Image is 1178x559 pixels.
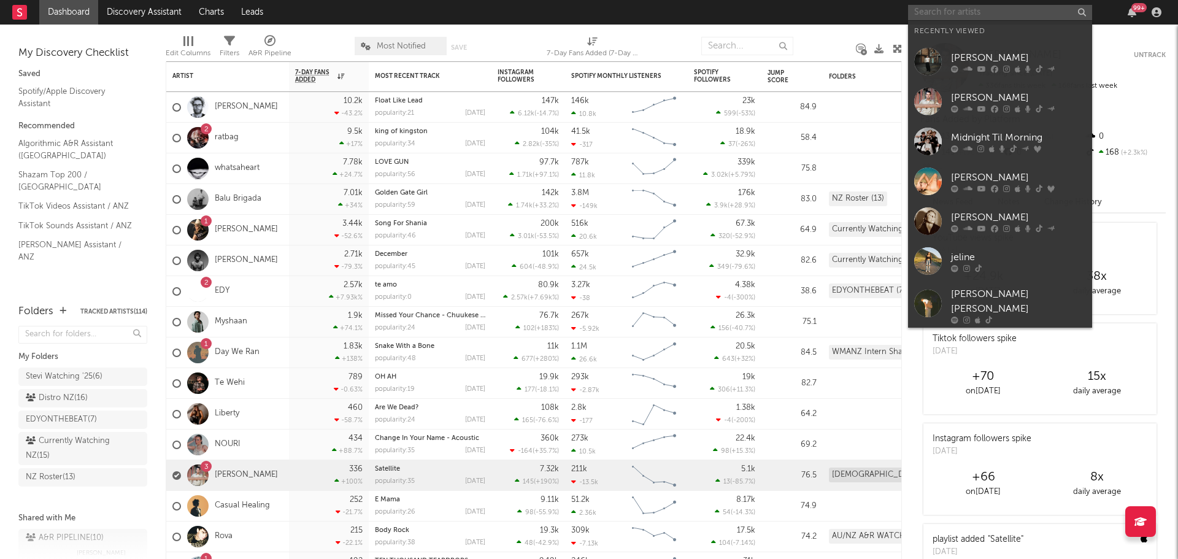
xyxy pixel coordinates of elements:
[571,250,589,258] div: 657k
[172,72,264,80] div: Artist
[571,386,599,394] div: -2.87k
[375,527,409,534] a: Body Rock
[18,368,147,386] a: Stevi Watching '25(6)
[18,168,135,193] a: Shazam Top 200 / [GEOGRAPHIC_DATA]
[215,286,229,296] a: EDY
[347,128,363,136] div: 9.5k
[465,263,485,270] div: [DATE]
[26,412,97,427] div: EDYONTHEBEAT ( 7 )
[522,417,533,424] span: 165
[534,264,557,271] span: -48.9 %
[523,325,534,332] span: 102
[215,439,241,450] a: NOURI
[571,417,593,425] div: -177
[988,535,1023,544] a: "Satellite"
[571,97,589,105] div: 146k
[514,416,559,424] div: ( )
[542,141,557,148] span: -35 %
[517,172,533,179] span: 1.71k
[1084,129,1166,145] div: 0
[18,46,147,61] div: My Discovery Checklist
[375,98,485,104] div: Float Like Lead
[215,133,239,143] a: ratbag
[166,46,210,61] div: Edit Columns
[541,404,559,412] div: 108k
[951,170,1086,185] div: [PERSON_NAME]
[510,232,559,240] div: ( )
[768,407,817,422] div: 64.2
[510,109,559,117] div: ( )
[694,69,737,83] div: Spotify Followers
[539,312,559,320] div: 76.7k
[626,184,682,215] svg: Chart title
[375,282,485,288] div: te amo
[768,315,817,330] div: 75.1
[343,158,363,166] div: 7.78k
[571,110,596,118] div: 10.8k
[951,50,1086,65] div: [PERSON_NAME]
[536,110,557,117] span: -14.7 %
[215,102,278,112] a: [PERSON_NAME]
[344,342,363,350] div: 1.83k
[465,233,485,239] div: [DATE]
[520,264,533,271] span: 604
[375,190,428,196] a: Golden Gate Girl
[571,263,596,271] div: 24.5k
[732,387,753,393] span: +11.3 %
[742,97,755,105] div: 23k
[908,5,1092,20] input: Search for artists
[1134,49,1166,61] button: Untrack
[1040,269,1153,284] div: 38 x
[626,245,682,276] svg: Chart title
[215,317,247,327] a: Myshaan
[542,97,559,105] div: 147k
[742,373,755,381] div: 19k
[338,201,363,209] div: +34 %
[733,417,753,424] span: -200 %
[215,501,270,511] a: Casual Healing
[951,287,1086,317] div: [PERSON_NAME] [PERSON_NAME]
[512,263,559,271] div: ( )
[375,343,485,350] div: Snake With a Bone
[626,307,682,337] svg: Chart title
[714,202,728,209] span: 3.9k
[375,435,479,442] a: Change In Your Name - Acoustic
[541,128,559,136] div: 104k
[18,137,135,162] a: Algorithmic A&R Assistant ([GEOGRAPHIC_DATA])
[724,295,731,301] span: -4
[375,325,415,331] div: popularity: 24
[738,110,753,117] span: -53 %
[375,190,485,196] div: Golden Gate Girl
[736,356,753,363] span: +32 %
[735,281,755,289] div: 4.38k
[908,42,1092,82] a: [PERSON_NAME]
[375,220,427,227] a: Song For Shania
[375,263,415,270] div: popularity: 45
[951,250,1086,264] div: jeline
[732,233,753,240] span: -52.9 %
[509,171,559,179] div: ( )
[710,232,755,240] div: ( )
[334,385,363,393] div: -0.63 %
[465,325,485,331] div: [DATE]
[215,163,260,174] a: whatsaheart
[768,284,817,299] div: 38.6
[375,233,416,239] div: popularity: 46
[571,189,589,197] div: 3.8M
[215,347,260,358] a: Day We Ran
[26,434,112,463] div: Currently Watching NZ ( 15 )
[515,140,559,148] div: ( )
[571,141,593,148] div: -317
[333,324,363,332] div: +74.1 %
[375,386,415,393] div: popularity: 19
[571,128,590,136] div: 41.5k
[375,404,485,411] div: Are We Dead?
[716,109,755,117] div: ( )
[951,210,1086,225] div: [PERSON_NAME]
[539,373,559,381] div: 19.9k
[736,128,755,136] div: 18.9k
[80,309,147,315] button: Tracked Artists(114)
[717,264,730,271] span: 349
[375,251,407,258] a: December
[571,342,587,350] div: 1.1M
